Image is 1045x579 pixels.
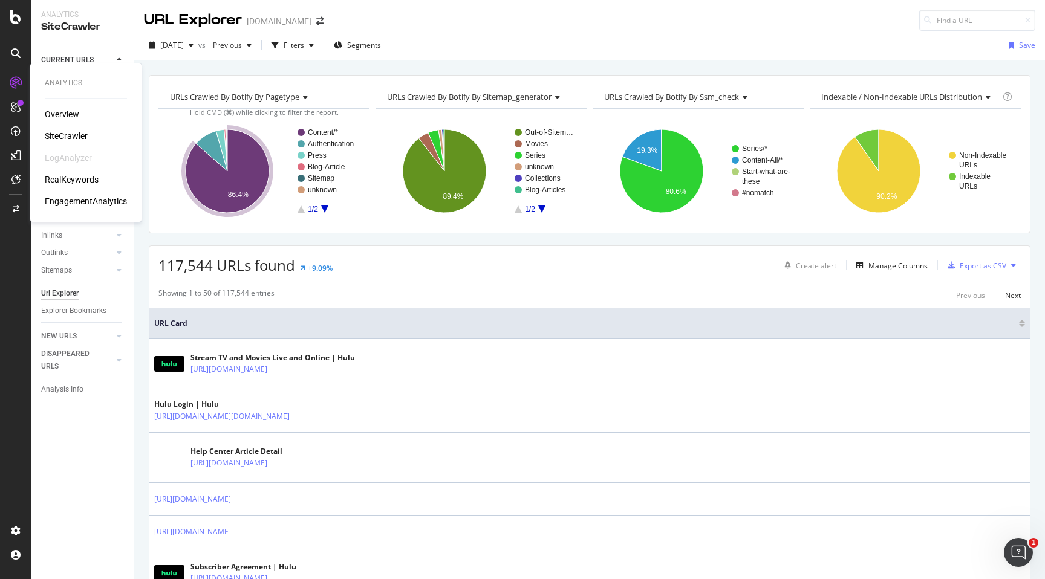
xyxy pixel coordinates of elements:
[943,256,1006,275] button: Export as CSV
[45,173,99,186] a: RealKeywords
[1004,36,1035,55] button: Save
[41,348,113,373] a: DISAPPEARED URLS
[316,17,324,25] div: arrow-right-arrow-left
[1005,290,1021,300] div: Next
[190,561,320,572] div: Subscriber Agreement | Hulu
[41,305,106,317] div: Explorer Bookmarks
[308,263,333,273] div: +9.09%
[1005,288,1021,302] button: Next
[956,288,985,302] button: Previous
[666,187,686,196] text: 80.6%
[376,118,587,224] svg: A chart.
[154,453,184,463] img: main image
[190,446,320,457] div: Help Center Article Detail
[742,144,767,153] text: Series/*
[525,140,548,148] text: Movies
[385,87,576,106] h4: URLs Crawled By Botify By sitemap_generator
[158,255,295,275] span: 117,544 URLs found
[190,457,267,469] a: [URL][DOMAIN_NAME]
[308,205,318,213] text: 1/2
[347,40,381,50] span: Segments
[41,264,113,277] a: Sitemaps
[742,156,783,164] text: Content-All/*
[154,410,290,422] a: [URL][DOMAIN_NAME][DOMAIN_NAME]
[228,190,249,199] text: 86.4%
[593,118,804,224] div: A chart.
[160,40,184,50] span: 2025 Aug. 9th
[1019,40,1035,50] div: Save
[41,264,72,277] div: Sitemaps
[198,40,208,50] span: vs
[604,91,739,102] span: URLs Crawled By Botify By ssm_check
[956,290,985,300] div: Previous
[41,54,94,66] div: CURRENT URLS
[41,383,125,396] a: Analysis Info
[190,108,339,117] span: Hold CMD (⌘) while clicking to filter the report.
[919,10,1035,31] input: Find a URL
[959,172,991,181] text: Indexable
[819,87,1000,106] h4: Indexable / Non-Indexable URLs Distribution
[168,87,359,106] h4: URLs Crawled By Botify By pagetype
[810,118,1021,224] svg: A chart.
[41,287,79,300] div: Url Explorer
[170,91,299,102] span: URLs Crawled By Botify By pagetype
[41,383,83,396] div: Analysis Info
[876,192,897,201] text: 90.2%
[308,140,354,148] text: Authentication
[208,36,256,55] button: Previous
[41,229,62,242] div: Inlinks
[821,91,982,102] span: Indexable / Non-Indexable URLs distribution
[247,15,311,27] div: [DOMAIN_NAME]
[158,118,369,224] svg: A chart.
[41,305,125,317] a: Explorer Bookmarks
[525,128,573,137] text: Out-of-Sitem…
[41,10,124,20] div: Analytics
[742,177,760,186] text: these
[602,87,793,106] h4: URLs Crawled By Botify By ssm_check
[387,91,552,102] span: URLs Crawled By Botify By sitemap_generator
[525,174,561,183] text: Collections
[525,163,554,171] text: unknown
[637,146,657,155] text: 19.3%
[742,167,790,176] text: Start-what-are-
[308,174,334,183] text: Sitemap
[525,151,545,160] text: Series
[796,260,836,271] div: Create alert
[154,318,1016,329] span: URL Card
[41,247,113,259] a: Outlinks
[208,40,242,50] span: Previous
[41,330,77,343] div: NEW URLS
[868,260,928,271] div: Manage Columns
[41,54,113,66] a: CURRENT URLS
[41,229,113,242] a: Inlinks
[41,287,125,300] a: Url Explorer
[959,151,1006,160] text: Non-Indexable
[154,493,231,505] a: [URL][DOMAIN_NAME]
[308,151,327,160] text: Press
[45,130,88,142] a: SiteCrawler
[329,36,386,55] button: Segments
[959,161,977,169] text: URLs
[525,205,535,213] text: 1/2
[1029,538,1038,548] span: 1
[144,36,198,55] button: [DATE]
[154,399,342,410] div: Hulu Login | Hulu
[308,163,345,171] text: Blog-Article
[45,108,79,120] div: Overview
[45,195,127,207] a: EngagementAnalytics
[158,288,275,302] div: Showing 1 to 50 of 117,544 entries
[525,186,565,194] text: Blog-Articles
[1004,538,1033,567] iframe: Intercom live chat
[45,152,92,164] div: LogAnalyzer
[154,356,184,372] img: main image
[190,363,267,375] a: [URL][DOMAIN_NAME]
[190,352,355,363] div: Stream TV and Movies Live and Online | Hulu
[308,186,337,194] text: unknown
[284,40,304,50] div: Filters
[41,247,68,259] div: Outlinks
